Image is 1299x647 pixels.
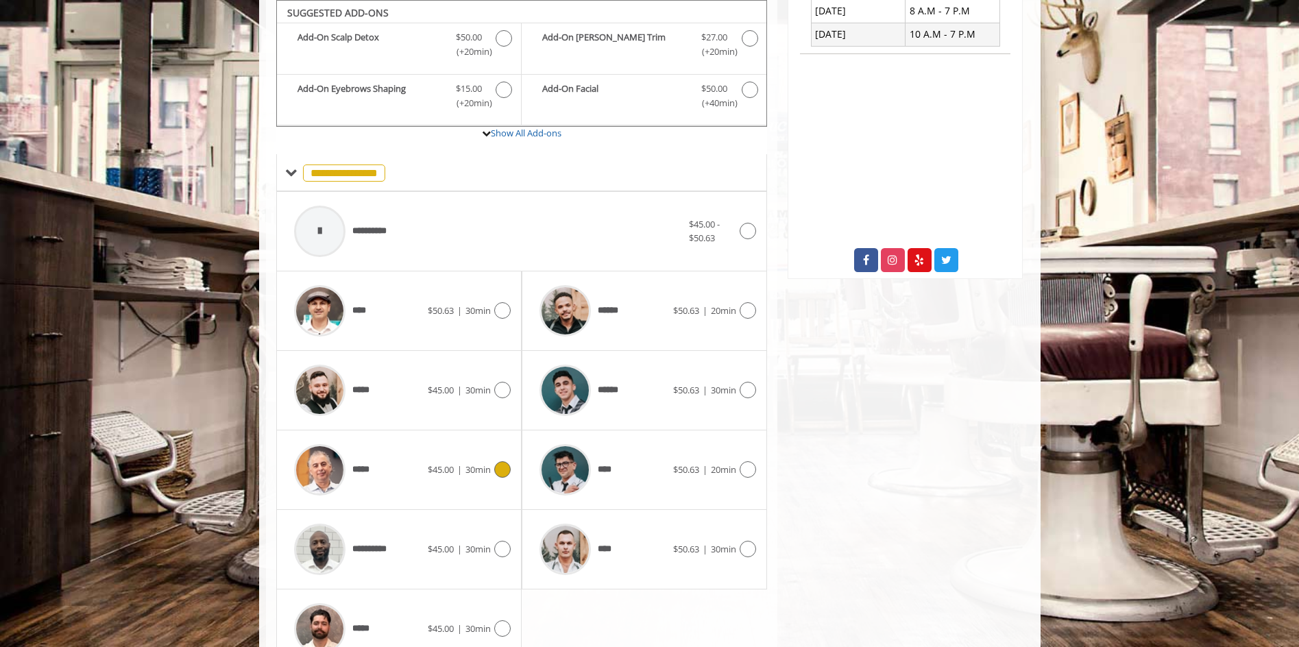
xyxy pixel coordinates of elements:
[465,543,491,555] span: 30min
[456,82,482,96] span: $15.00
[694,96,734,110] span: (+40min )
[529,82,760,114] label: Add-On Facial
[673,463,699,476] span: $50.63
[428,543,454,555] span: $45.00
[529,30,760,62] label: Add-On Beard Trim
[703,463,707,476] span: |
[428,304,454,317] span: $50.63
[703,384,707,396] span: |
[428,463,454,476] span: $45.00
[448,96,489,110] span: (+20min )
[673,304,699,317] span: $50.63
[456,30,482,45] span: $50.00
[711,304,736,317] span: 20min
[428,622,454,635] span: $45.00
[457,543,462,555] span: |
[694,45,734,59] span: (+20min )
[465,463,491,476] span: 30min
[811,23,906,46] td: [DATE]
[428,384,454,396] span: $45.00
[673,384,699,396] span: $50.63
[542,82,688,110] b: Add-On Facial
[689,218,720,245] span: $45.00 - $50.63
[703,304,707,317] span: |
[298,30,442,59] b: Add-On Scalp Detox
[701,30,727,45] span: $27.00
[703,543,707,555] span: |
[673,543,699,555] span: $50.63
[701,82,727,96] span: $50.00
[298,82,442,110] b: Add-On Eyebrows Shaping
[448,45,489,59] span: (+20min )
[284,30,514,62] label: Add-On Scalp Detox
[284,82,514,114] label: Add-On Eyebrows Shaping
[711,543,736,555] span: 30min
[711,463,736,476] span: 20min
[457,384,462,396] span: |
[457,304,462,317] span: |
[465,304,491,317] span: 30min
[906,23,1000,46] td: 10 A.M - 7 P.M
[457,622,462,635] span: |
[491,127,561,139] a: Show All Add-ons
[711,384,736,396] span: 30min
[542,30,688,59] b: Add-On [PERSON_NAME] Trim
[287,6,389,19] b: SUGGESTED ADD-ONS
[457,463,462,476] span: |
[465,622,491,635] span: 30min
[465,384,491,396] span: 30min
